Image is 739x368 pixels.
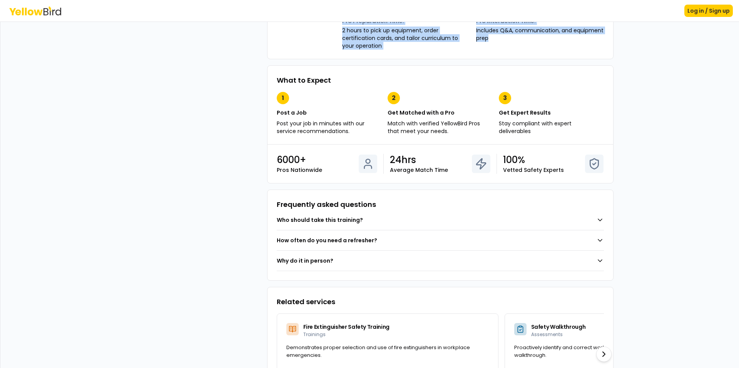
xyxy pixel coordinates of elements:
[503,154,525,166] p: 100%
[303,331,326,338] span: Trainings
[277,92,289,104] div: 1
[514,344,706,359] span: Proactively identify and correct workplace hazards with an expert-led safety walkthrough.
[388,120,493,135] p: Match with verified YellowBird Pros that meet your needs.
[390,154,416,166] p: 24hrs
[277,109,382,117] h4: Post a Job
[503,166,564,174] p: Vetted Safety Experts
[531,331,563,338] span: Assessments
[277,296,604,307] h3: Related services
[277,251,604,271] button: Why do it in person?
[499,109,604,117] h4: Get Expert Results
[499,92,511,104] div: 3
[388,109,493,117] h4: Get Matched with a Pro
[286,344,470,359] span: Demonstrates proper selection and use of fire extinguishers in workplace emergencies.
[277,199,376,210] h3: Frequently asked questions
[277,166,322,174] p: Pros Nationwide
[277,120,382,135] p: Post your job in minutes with our service recommendations.
[476,27,604,42] p: Includes Q&A, communication, and equipment prep
[531,323,586,331] span: Safety Walkthrough
[277,75,331,86] h3: What to Expect
[684,5,733,17] button: Log in / Sign up
[303,323,390,331] span: Fire Extinguisher Safety Training
[390,166,448,174] p: Average Match Time
[277,154,306,166] p: 6000+
[277,230,604,250] button: How often do you need a refresher?
[499,120,604,135] p: Stay compliant with expert deliverables
[342,27,470,50] p: 2 hours to pick up equipment, order certification cards, and tailor curriculum to your operation
[388,92,400,104] div: 2
[277,210,604,230] button: Who should take this training?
